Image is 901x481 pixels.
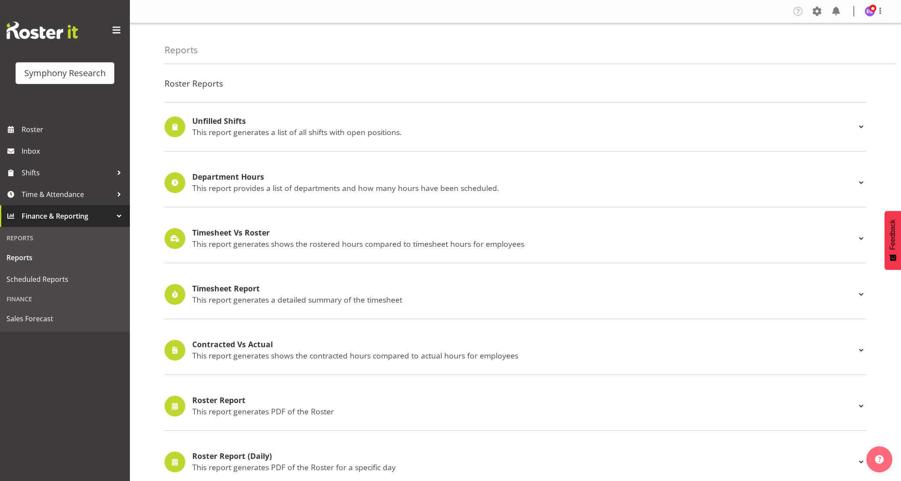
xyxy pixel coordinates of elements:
[165,116,866,137] div: Unfilled Shifts This report generates a list of all shifts with open positions.
[192,127,856,137] p: This report generates a list of all shifts with open positions.
[192,117,856,126] h4: Unfilled Shifts
[165,45,198,55] h4: Reports
[192,173,856,181] h4: Department Hours
[165,284,866,305] div: Timesheet Report This report generates a detailed summary of the timesheet
[192,295,856,304] p: This report generates a detailed summary of the timesheet
[2,290,128,308] div: Finance
[6,22,78,39] img: Rosterit website logo
[165,228,866,249] div: Timesheet Vs Roster This report generates shows the rostered hours compared to timesheet hours fo...
[889,220,897,250] span: Feedback
[2,247,128,268] a: Reports
[192,183,856,193] p: This report provides a list of departments and how many hours have been scheduled.
[6,273,123,286] span: Scheduled Reports
[2,308,128,329] a: Sales Forecast
[2,268,128,290] a: Scheduled Reports
[192,351,856,360] p: This report generates shows the contracted hours compared to actual hours for employees
[22,210,113,223] span: Finance & Reporting
[165,172,866,193] div: Department Hours This report provides a list of departments and how many hours have been scheduled.
[24,67,106,80] div: Symphony Research
[22,145,126,158] span: Inbox
[875,455,884,464] img: help-xxl-2.png
[192,229,856,237] h4: Timesheet Vs Roster
[165,79,866,88] h4: Roster Reports
[2,229,128,247] div: Reports
[6,312,123,325] span: Sales Forecast
[192,452,856,461] h4: Roster Report (Daily)
[192,284,856,293] h4: Timesheet Report
[6,251,123,264] span: Reports
[192,396,856,405] h4: Roster Report
[22,188,113,201] span: Time & Attendance
[192,407,856,416] p: This report generates PDF of the Roster
[165,340,866,361] div: Contracted Vs Actual This report generates shows the contracted hours compared to actual hours fo...
[192,239,856,249] p: This report generates shows the rostered hours compared to timesheet hours for employees
[22,166,113,179] span: Shifts
[165,452,866,472] div: Roster Report (Daily) This report generates PDF of the Roster for a specific day
[885,211,901,270] button: Feedback - Show survey
[192,462,856,472] p: This report generates PDF of the Roster for a specific day
[865,6,875,16] img: emma-gannaway277.jpg
[165,396,866,416] div: Roster Report This report generates PDF of the Roster
[22,123,126,136] span: Roster
[192,340,856,349] h4: Contracted Vs Actual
